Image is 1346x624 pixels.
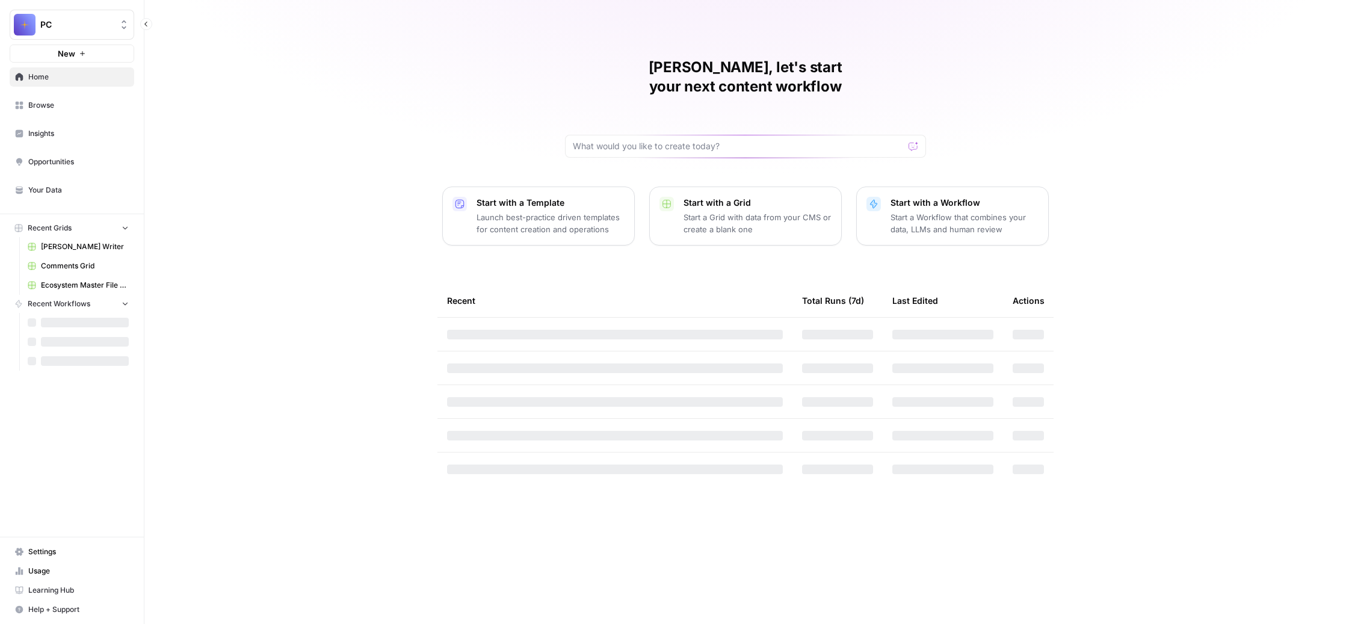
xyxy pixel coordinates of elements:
a: Ecosystem Master File - SaaS.csv [22,276,134,295]
span: Settings [28,546,129,557]
div: Total Runs (7d) [802,284,864,317]
span: Comments Grid [41,261,129,271]
img: PC Logo [14,14,36,36]
a: Opportunities [10,152,134,171]
a: Settings [10,542,134,561]
p: Start a Workflow that combines your data, LLMs and human review [891,211,1039,235]
span: Opportunities [28,156,129,167]
button: Start with a WorkflowStart a Workflow that combines your data, LLMs and human review [856,187,1049,246]
span: Recent Grids [28,223,72,233]
p: Start with a Workflow [891,197,1039,209]
span: Your Data [28,185,129,196]
a: Insights [10,124,134,143]
a: Comments Grid [22,256,134,276]
input: What would you like to create today? [573,140,904,152]
span: Help + Support [28,604,129,615]
p: Start with a Grid [684,197,832,209]
button: New [10,45,134,63]
div: Actions [1013,284,1045,317]
span: Home [28,72,129,82]
a: Browse [10,96,134,115]
button: Workspace: PC [10,10,134,40]
a: Home [10,67,134,87]
p: Start a Grid with data from your CMS or create a blank one [684,211,832,235]
span: Learning Hub [28,585,129,596]
span: Insights [28,128,129,139]
a: [PERSON_NAME] Writer [22,237,134,256]
button: Recent Grids [10,219,134,237]
span: Browse [28,100,129,111]
a: Your Data [10,181,134,200]
button: Help + Support [10,600,134,619]
span: Recent Workflows [28,298,90,309]
button: Start with a TemplateLaunch best-practice driven templates for content creation and operations [442,187,635,246]
div: Recent [447,284,783,317]
span: New [58,48,75,60]
div: Last Edited [892,284,938,317]
button: Recent Workflows [10,295,134,313]
span: Usage [28,566,129,576]
h1: [PERSON_NAME], let's start your next content workflow [565,58,926,96]
span: [PERSON_NAME] Writer [41,241,129,252]
span: PC [40,19,113,31]
span: Ecosystem Master File - SaaS.csv [41,280,129,291]
p: Start with a Template [477,197,625,209]
p: Launch best-practice driven templates for content creation and operations [477,211,625,235]
button: Start with a GridStart a Grid with data from your CMS or create a blank one [649,187,842,246]
a: Learning Hub [10,581,134,600]
a: Usage [10,561,134,581]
